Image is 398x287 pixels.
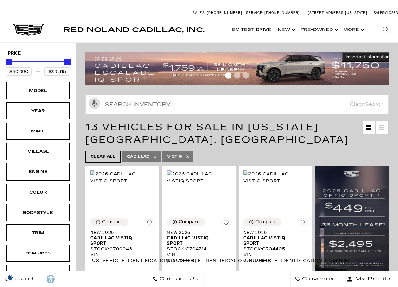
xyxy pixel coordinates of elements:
button: Open user profile menu [339,271,398,287]
div: Fueltype [22,270,54,277]
div: TrimTrim [6,224,70,241]
div: Stock : C704714 [167,246,231,252]
div: Compare [179,219,200,225]
input: Minimum [6,67,32,76]
a: Contact Us [148,271,204,287]
span: New 2026 [243,230,303,235]
span: Sales: [193,11,206,15]
div: Make [22,128,54,135]
span: Red Noland Cadillac, Inc. [63,26,205,34]
a: Sales: [PHONE_NUMBER] [193,11,244,15]
div: Engine [22,168,54,175]
span: Cadillac VISTIQ Sport [243,235,303,246]
div: YearYear [6,102,70,119]
div: Features [22,250,54,257]
div: Minimum Price [6,59,12,65]
span: [PHONE_NUMBER] [264,11,300,15]
span: Contact Us [158,275,199,284]
svg: Click to toggle on voice search [89,98,100,109]
div: Compare [102,219,123,225]
a: New 2026Cadillac VISTIQ Sport [90,230,154,246]
span: Closed [385,11,398,15]
div: Model [22,87,54,94]
div: Stock : C704405 [243,246,307,252]
span: Cadillac [127,153,149,161]
img: 2026 Cadillac VISTIQ Sport [90,170,154,184]
a: Pre-Owned [297,17,340,42]
h5: Price [8,51,68,56]
a: EV Test Drive [229,17,275,42]
a: New 2026Cadillac VISTIQ Sport [243,230,307,246]
span: New 2026 [167,230,226,235]
div: VIN: [US_VEHICLE_IDENTIFICATION_NUMBER] [167,252,231,263]
button: Compare Vehicle [167,218,205,226]
button: Compare Vehicle [243,218,281,226]
div: FeaturesFeatures [6,245,70,262]
span: [PHONE_NUMBER] [207,11,242,15]
span: 13 Vehicles for Sale in [US_STATE][GEOGRAPHIC_DATA], [GEOGRAPHIC_DATA] [85,121,349,145]
div: ModelModel [6,82,70,99]
div: FueltypeFueltype [6,265,70,282]
span: My Profile [353,275,391,284]
div: Bodystyle [22,209,54,216]
a: [STREET_ADDRESS][US_STATE] [308,11,367,15]
div: VIN: [US_VEHICLE_IDENTIFICATION_NUMBER] [243,252,307,263]
div: Color [22,189,54,196]
div: Year [22,107,54,114]
input: Maximum [44,67,70,76]
div: Stock : C709048 [90,246,154,252]
button: Compare Vehicle [90,218,128,226]
div: Mileage [22,148,54,155]
input: Search Inventory [85,95,389,114]
div: Compare [255,219,276,225]
button: Save Vehicle [298,218,307,230]
a: New 2026Cadillac VISTIQ Sport [167,230,231,246]
span: Glovebox [300,275,334,284]
div: ColorColor [6,184,70,201]
a: Red Noland Cadillac, Inc. [63,27,205,33]
button: Save Vehicle [145,218,154,230]
span: Sales: [374,11,385,15]
span: Search [10,275,36,284]
div: Trim [22,229,54,236]
button: More [340,17,366,42]
span: Go to slide 2 [234,72,240,79]
img: Cadillac Dark Logo with Cadillac White Text [13,24,44,36]
span: VISTIQ [167,153,182,161]
a: Service: [PHONE_NUMBER] [244,11,301,15]
a: Glovebox [290,271,339,287]
a: New [275,17,297,42]
div: MileageMileage [6,143,70,160]
button: Save Vehicle [221,218,231,230]
button: Important Information [342,52,393,62]
span: Cadillac VISTIQ Sport [167,235,226,246]
span: Go to slide 1 [225,72,231,79]
div: Price [6,56,70,76]
div: EngineEngine [6,163,70,180]
span: Important Information [346,54,389,60]
img: 2026 Cadillac VISTIQ Sport [243,170,307,184]
span: Cadillac VISTIQ Sport [90,235,149,246]
span: New 2026 [90,230,149,235]
section: Click to Open Cookie Consent Modal [3,274,18,281]
div: MakeMake [6,123,70,140]
img: 2509-September-FOM-Escalade-IQ-Lease9 [85,52,393,85]
img: Opt-Out Icon [3,274,18,281]
span: Service: [246,11,263,15]
div: Maximum Price [64,59,71,65]
span: Clear All [91,153,116,161]
div: BodystyleBodystyle [6,204,70,221]
div: VIN: [US_VEHICLE_IDENTIFICATION_NUMBER] [90,252,154,263]
span: Go to slide 3 [243,72,249,79]
img: 2026 Cadillac VISTIQ Sport [167,170,231,184]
